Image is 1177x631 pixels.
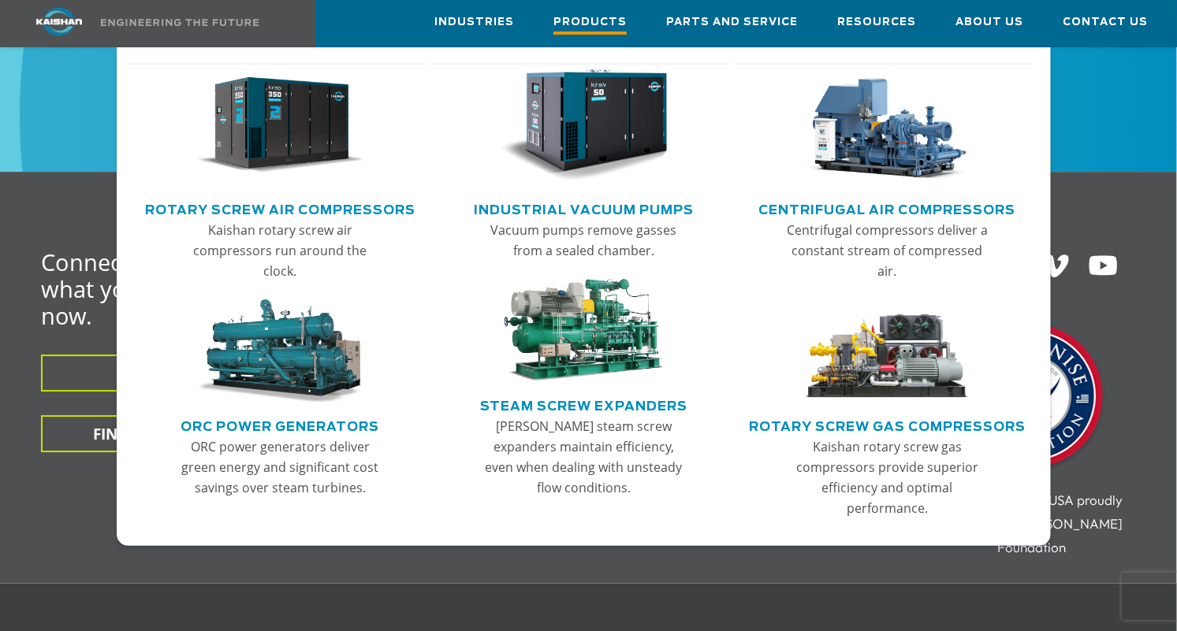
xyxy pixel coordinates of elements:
img: thumb-Industrial-Vacuum-Pumps [500,69,667,182]
img: thumb-Rotary-Screw-Gas-Compressors [803,299,970,403]
img: thumb-ORC-Power-Generators [196,299,363,403]
a: Industrial Vacuum Pumps [474,196,694,220]
p: [PERSON_NAME] steam screw expanders maintain efficiency, even when dealing with unsteady flow con... [480,416,687,498]
img: thumb-Steam-Screw-Expanders [500,279,667,383]
span: About Us [955,13,1023,32]
a: Resources [837,1,916,43]
img: Vimeo [1042,254,1069,277]
span: Contact Us [1063,13,1148,32]
button: CONTACT US [41,354,297,392]
p: Vacuum pumps remove gasses from a sealed chamber. [480,220,687,261]
p: ORC power generators deliver green energy and significant cost savings over steam turbines. [177,436,384,498]
a: Products [553,1,627,46]
a: Rotary Screw Gas Compressors [749,413,1026,436]
span: Products [553,13,627,35]
button: FIND A DISTRIBUTOR [41,415,297,452]
a: Industries [434,1,514,43]
span: Industries [434,13,514,32]
img: Engineering the future [101,19,259,26]
img: thumb-Centrifugal-Air-Compressors [803,69,970,182]
img: thumb-Rotary-Screw-Air-Compressors [196,69,363,182]
p: Kaishan rotary screw gas compressors provide superior efficiency and optimal performance. [784,436,991,518]
a: About Us [955,1,1023,43]
a: Contact Us [1063,1,1148,43]
a: ORC Power Generators [181,413,380,436]
p: Centrifugal compressors deliver a constant stream of compressed air. [784,220,991,281]
span: [PERSON_NAME] USA proudly supports the [PERSON_NAME] Foundation [940,492,1123,555]
a: Centrifugal Air Compressors [758,196,1015,220]
a: Steam Screw Expanders [480,392,687,416]
span: Connect with us and find what you need right now. [41,247,308,331]
p: Kaishan rotary screw air compressors run around the clock. [177,220,384,281]
img: Youtube [1088,251,1119,281]
span: Resources [837,13,916,32]
span: Parts and Service [666,13,798,32]
a: Rotary Screw Air Compressors [145,196,415,220]
a: Parts and Service [666,1,798,43]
